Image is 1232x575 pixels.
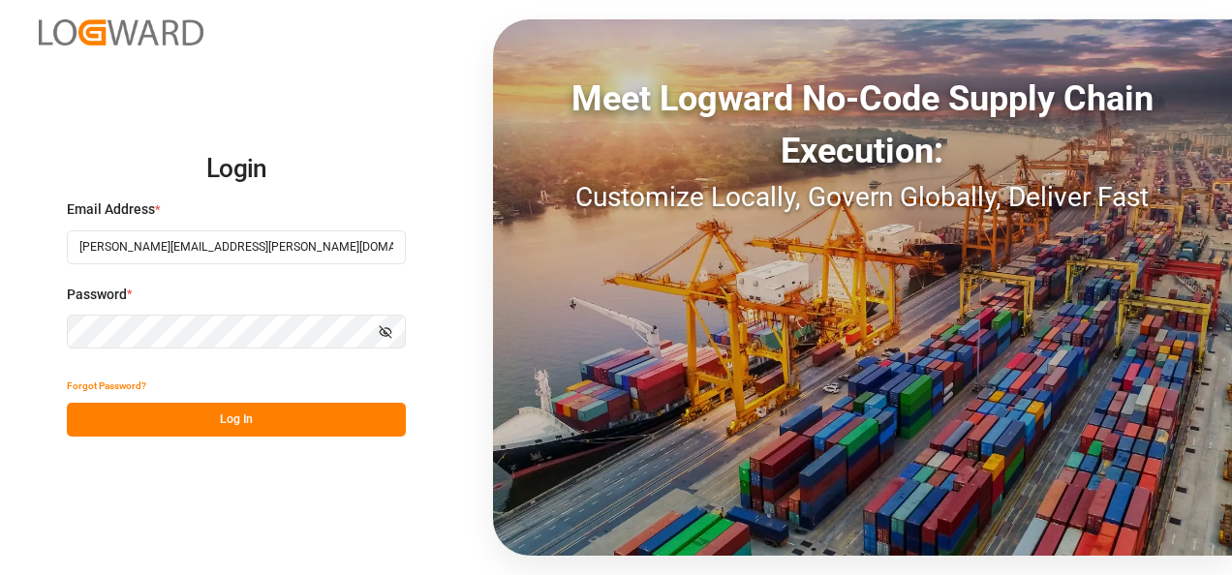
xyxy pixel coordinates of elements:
input: Enter your email [67,230,406,264]
div: Customize Locally, Govern Globally, Deliver Fast [493,177,1232,218]
span: Password [67,285,127,305]
button: Forgot Password? [67,369,146,403]
h2: Login [67,138,406,200]
img: Logward_new_orange.png [39,19,203,45]
button: Log In [67,403,406,437]
span: Email Address [67,199,155,220]
div: Meet Logward No-Code Supply Chain Execution: [493,73,1232,177]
